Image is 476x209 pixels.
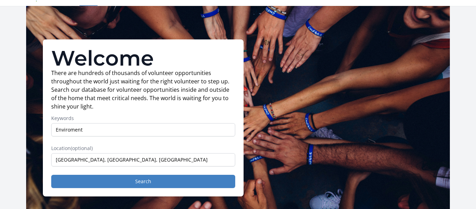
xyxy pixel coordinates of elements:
span: (optional) [71,145,93,151]
input: Enter a location [51,153,235,166]
p: There are hundreds of thousands of volunteer opportunities throughout the world just waiting for ... [51,69,235,111]
button: Search [51,175,235,188]
label: Keywords [51,115,235,122]
h1: Welcome [51,48,235,69]
label: Location [51,145,235,152]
